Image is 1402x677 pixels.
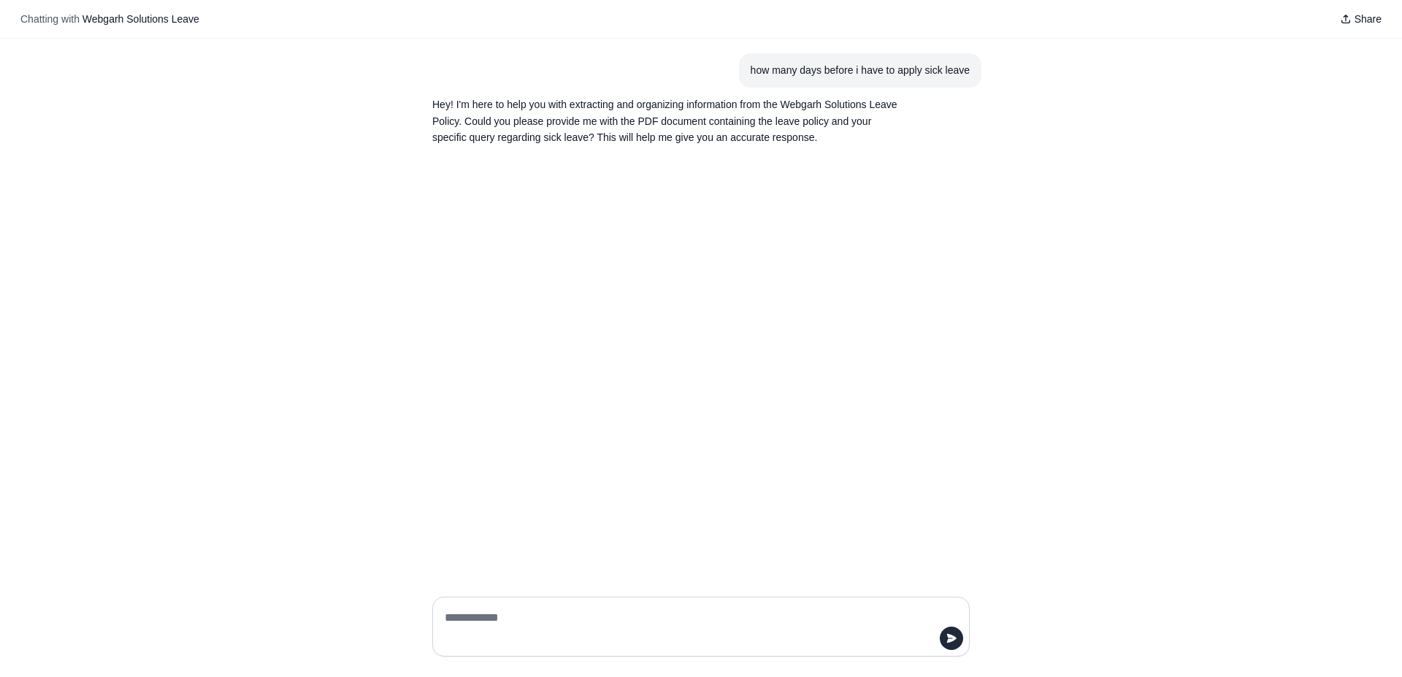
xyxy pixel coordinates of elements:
button: Chatting with Webgarh Solutions Leave [15,9,205,29]
div: how many days before i have to apply sick leave [751,62,970,79]
span: Chatting with [20,12,80,26]
p: Hey! I'm here to help you with extracting and organizing information from the Webgarh Solutions L... [432,96,900,146]
span: Share [1355,12,1382,26]
section: User message [739,53,981,88]
button: Share [1334,9,1387,29]
section: Response [421,88,911,155]
span: Webgarh Solutions Leave [83,13,199,25]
